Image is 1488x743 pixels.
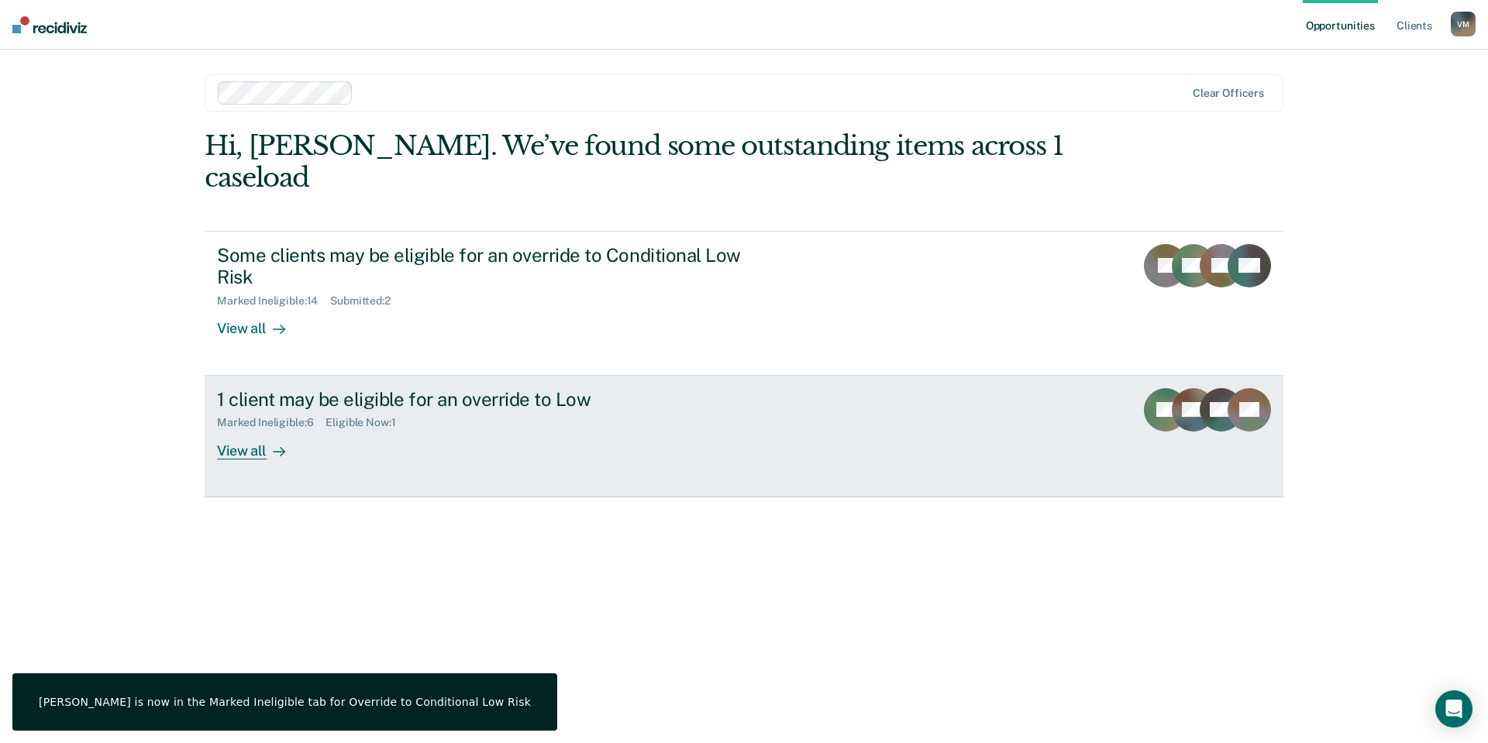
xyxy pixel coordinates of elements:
div: [PERSON_NAME] is now in the Marked Ineligible tab for Override to Conditional Low Risk [39,695,531,709]
a: Some clients may be eligible for an override to Conditional Low RiskMarked Ineligible:14Submitted... [205,231,1283,376]
img: Recidiviz [12,16,87,33]
div: 1 client may be eligible for an override to Low [217,388,761,411]
div: V M [1451,12,1476,36]
div: Marked Ineligible : 14 [217,294,330,308]
div: Some clients may be eligible for an override to Conditional Low Risk [217,244,761,289]
div: Marked Ineligible : 6 [217,416,325,429]
div: Submitted : 2 [330,294,403,308]
button: VM [1451,12,1476,36]
div: Eligible Now : 1 [325,416,408,429]
div: Open Intercom Messenger [1435,690,1472,728]
div: Hi, [PERSON_NAME]. We’ve found some outstanding items across 1 caseload [205,130,1068,194]
div: View all [217,429,304,459]
a: 1 client may be eligible for an override to LowMarked Ineligible:6Eligible Now:1View all [205,376,1283,497]
div: Clear officers [1193,87,1264,100]
div: View all [217,308,304,338]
